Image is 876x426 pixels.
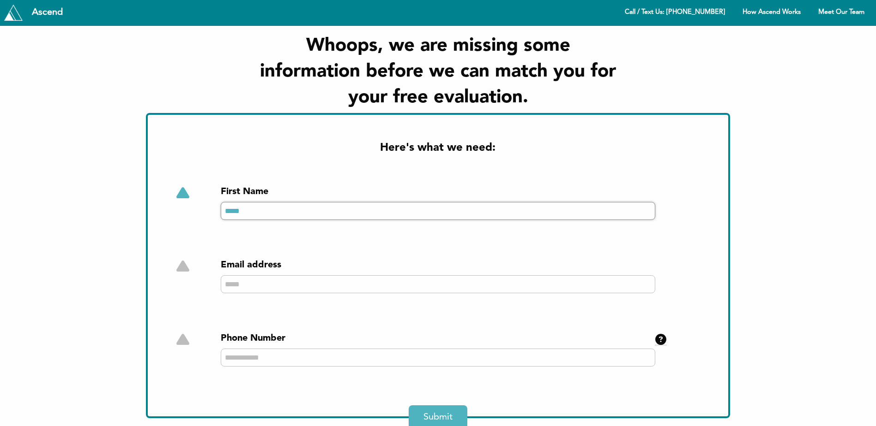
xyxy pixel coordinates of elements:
div: Ascend [24,8,70,17]
div: First Name [221,185,655,198]
div: Email address [221,259,655,272]
h1: Whoops, we are missing some information before we can match you for your free evaluation. [254,33,623,111]
div: Phone Number [221,332,655,345]
a: How Ascend Works [735,4,809,22]
a: Meet Our Team [810,4,872,22]
img: Tryascend.com [4,5,23,20]
h2: Here's what we need: [177,141,699,156]
a: Call / Text Us: [PHONE_NUMBER] [617,4,733,22]
a: Tryascend.com Ascend [2,2,72,23]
